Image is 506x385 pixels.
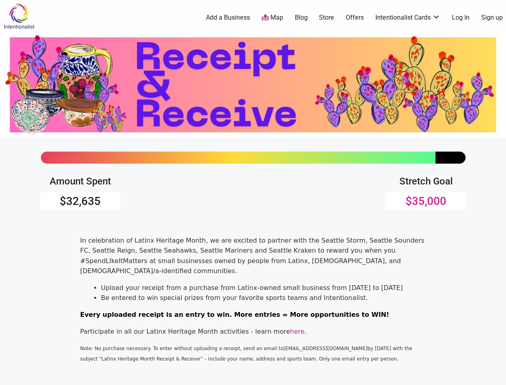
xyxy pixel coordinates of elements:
span: Note: No purchase necessary. To enter without uploading a receipt, send an email to [EMAIL_ADDRES... [80,346,412,362]
a: Blog [295,13,308,22]
h4: Amount Spent [40,176,120,187]
h3: $35,000 [386,195,466,208]
li: Upload your receipt from a purchase from Latinx-owned small business from [DATE] to [DATE] [101,283,426,293]
li: Be entered to win special prizes from your favorite sports teams and Intentionalist. [101,293,426,303]
a: Log In [452,13,470,22]
p: In celebration of Latinx Heritage Month, we are excited to partner with the Seattle Storm, Seattl... [80,235,426,276]
span: Every uploaded receipt is an entry to win. More entries = More opportunities to WIN! [80,311,389,318]
a: Store [319,13,334,22]
a: Sign up [481,13,503,22]
a: Offers [346,13,364,22]
p: Participate in all our Latinx Heritage Month activities - learn more . [80,326,426,337]
a: Intentionalist Cards [375,13,440,22]
h3: $32,635 [40,195,120,208]
h4: Stretch Goal [386,176,466,187]
a: Map [262,13,283,22]
a: Add a Business [206,13,250,22]
a: here [290,328,304,335]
